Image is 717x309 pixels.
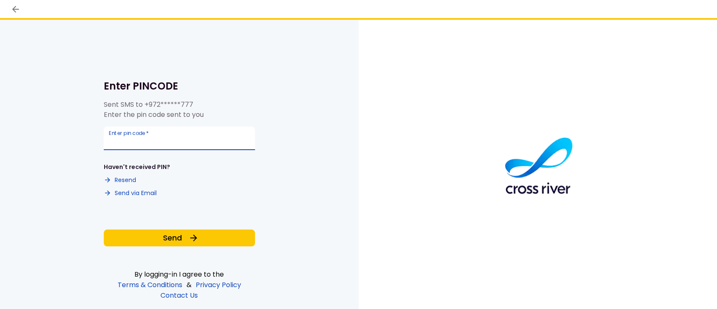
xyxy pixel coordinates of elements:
[8,2,23,16] button: back
[104,79,255,93] h1: Enter PINCODE
[104,163,170,172] div: Haven't received PIN?
[118,280,182,290] a: Terms & Conditions
[104,290,255,301] a: Contact Us
[104,100,255,120] div: Sent SMS to Enter the pin code sent to you
[104,269,255,280] div: By logging-in I agree to the
[104,189,157,198] button: Send via Email
[196,280,241,290] a: Privacy Policy
[498,134,578,195] img: AIO logo
[104,280,255,290] div: &
[109,129,149,137] label: Enter pin code
[104,176,136,185] button: Resend
[163,232,182,243] span: Send
[104,230,255,246] button: Send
